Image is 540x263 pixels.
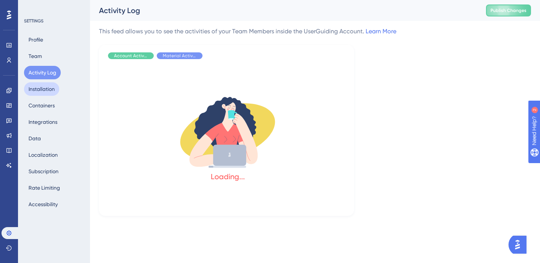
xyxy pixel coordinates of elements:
[211,171,245,182] div: Loading...
[508,233,531,256] iframe: UserGuiding AI Assistant Launcher
[24,33,48,46] button: Profile
[99,27,396,36] div: This feed allows you to see the activities of your Team Members inside the UserGuiding Account.
[24,99,59,112] button: Containers
[24,165,63,178] button: Subscription
[52,4,54,10] div: 2
[24,49,46,63] button: Team
[24,132,45,145] button: Data
[366,28,396,35] a: Learn More
[114,53,148,59] span: Account Activity
[24,82,59,96] button: Installation
[24,198,62,211] button: Accessibility
[490,7,526,13] span: Publish Changes
[163,53,196,59] span: Material Activity
[18,2,47,11] span: Need Help?
[24,181,64,195] button: Rate Limiting
[24,66,61,79] button: Activity Log
[486,4,531,16] button: Publish Changes
[24,148,62,162] button: Localization
[24,18,85,24] div: SETTINGS
[24,115,62,129] button: Integrations
[99,5,467,16] div: Activity Log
